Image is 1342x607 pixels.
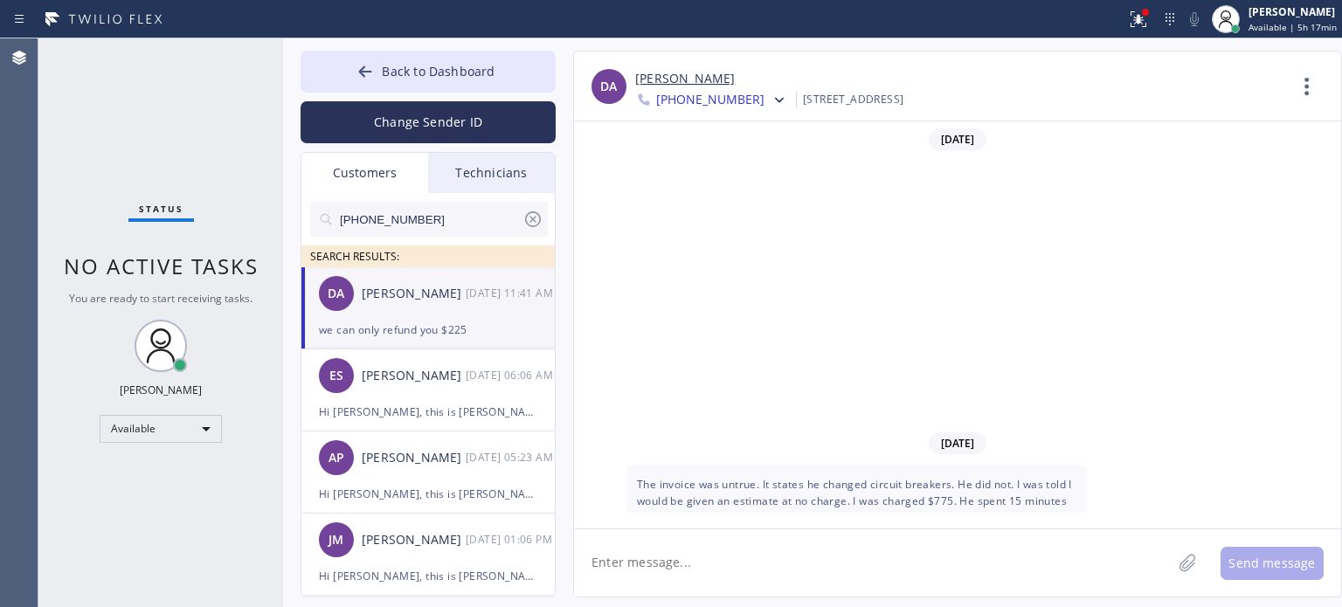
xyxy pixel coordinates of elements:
div: [PERSON_NAME] [362,448,466,468]
span: Available | 5h 17min [1249,21,1337,33]
div: Hi [PERSON_NAME], this is [PERSON_NAME] from Blue Moon Electrical, I spoke with our electrician, ... [319,484,537,504]
div: 08/15/2025 9:41 AM [466,283,557,303]
div: Available [100,415,222,443]
div: Technicians [428,153,555,193]
span: SEARCH RESULTS: [310,249,399,264]
span: The invoice was untrue. It states he changed circuit breakers. He did not. I was told I would be ... [637,477,1072,576]
div: we can only refund you $225 [319,320,537,340]
input: Search [338,202,522,237]
span: Status [139,203,183,215]
a: [PERSON_NAME] [635,69,735,89]
div: 08/14/2025 9:17 AM [626,466,1087,602]
span: [PHONE_NUMBER] [656,91,764,112]
span: DA [600,77,617,97]
div: Hi [PERSON_NAME], this is [PERSON_NAME] from 5 Star Electric, we tried calling you [DATE] but you... [319,402,537,422]
div: [STREET_ADDRESS] [803,89,903,109]
div: [PERSON_NAME] [362,366,466,386]
span: [DATE] [929,128,986,150]
div: [PERSON_NAME] [362,284,466,304]
div: 08/14/2025 9:06 AM [466,529,557,549]
span: JM [329,530,343,550]
button: Back to Dashboard [301,51,556,93]
div: [PERSON_NAME] [120,383,202,397]
button: Mute [1182,7,1207,31]
span: Back to Dashboard [382,63,495,79]
span: ES [329,366,343,386]
span: DA [328,284,344,304]
div: Customers [301,153,428,193]
span: [DATE] [929,432,986,454]
div: [PERSON_NAME] [1249,4,1337,19]
span: AP [329,448,344,468]
button: Send message [1221,547,1324,580]
div: 08/15/2025 9:06 AM [466,365,557,385]
span: You are ready to start receiving tasks. [69,291,252,306]
div: 08/15/2025 9:23 AM [466,447,557,467]
div: [PERSON_NAME] [362,530,466,550]
div: Hi [PERSON_NAME], this is [PERSON_NAME] from Electric Wire Services, just checking if you still n... [319,566,537,586]
button: Change Sender ID [301,101,556,143]
span: No active tasks [64,252,259,280]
